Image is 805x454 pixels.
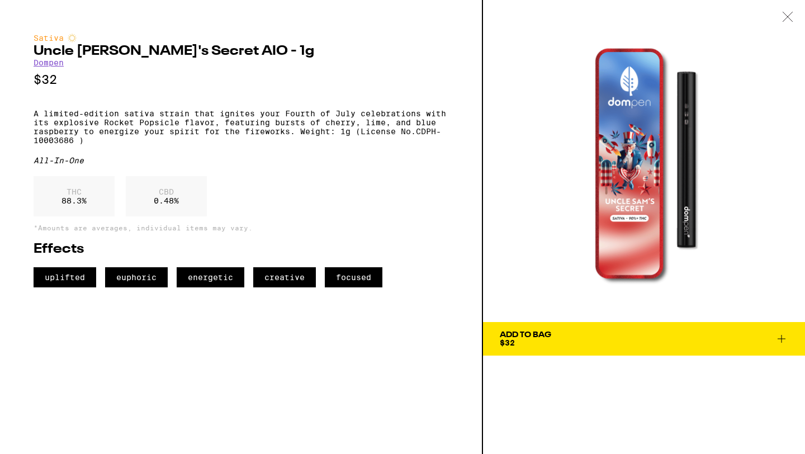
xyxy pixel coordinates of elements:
span: focused [325,267,382,287]
div: 0.48 % [126,176,207,216]
div: 88.3 % [34,176,115,216]
p: THC [61,187,87,196]
button: Add To Bag$32 [483,322,805,356]
p: A limited-edition sativa strain that ignites your Fourth of July celebrations with its explosive ... [34,109,448,145]
p: *Amounts are averages, individual items may vary. [34,224,448,231]
span: creative [253,267,316,287]
div: Sativa [34,34,448,42]
span: euphoric [105,267,168,287]
div: All-In-One [34,156,448,165]
span: uplifted [34,267,96,287]
p: CBD [154,187,179,196]
h2: Uncle [PERSON_NAME]'s Secret AIO - 1g [34,45,448,58]
p: $32 [34,73,448,87]
span: energetic [177,267,244,287]
a: Dompen [34,58,64,67]
h2: Effects [34,243,448,256]
img: sativaColor.svg [68,34,77,42]
span: $32 [500,338,515,347]
div: Add To Bag [500,331,551,339]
